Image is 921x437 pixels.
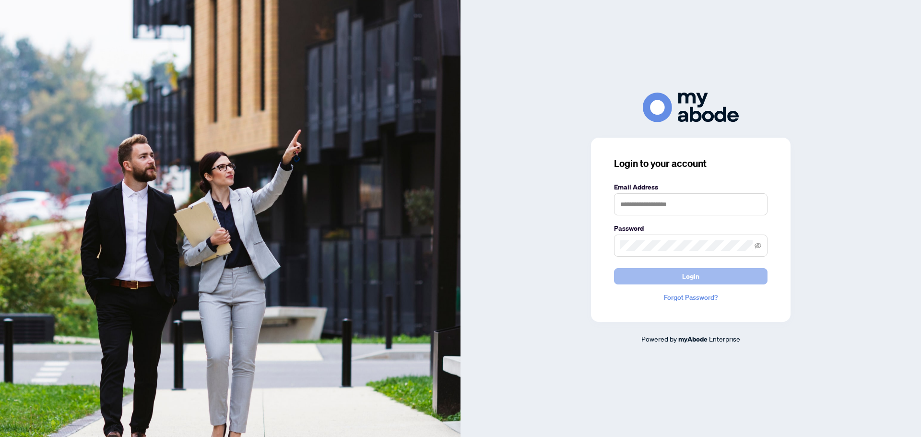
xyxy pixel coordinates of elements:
[682,269,699,284] span: Login
[641,334,677,343] span: Powered by
[643,93,739,122] img: ma-logo
[755,242,761,249] span: eye-invisible
[614,223,767,234] label: Password
[614,157,767,170] h3: Login to your account
[614,268,767,284] button: Login
[709,334,740,343] span: Enterprise
[614,182,767,192] label: Email Address
[678,334,708,344] a: myAbode
[614,292,767,303] a: Forgot Password?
